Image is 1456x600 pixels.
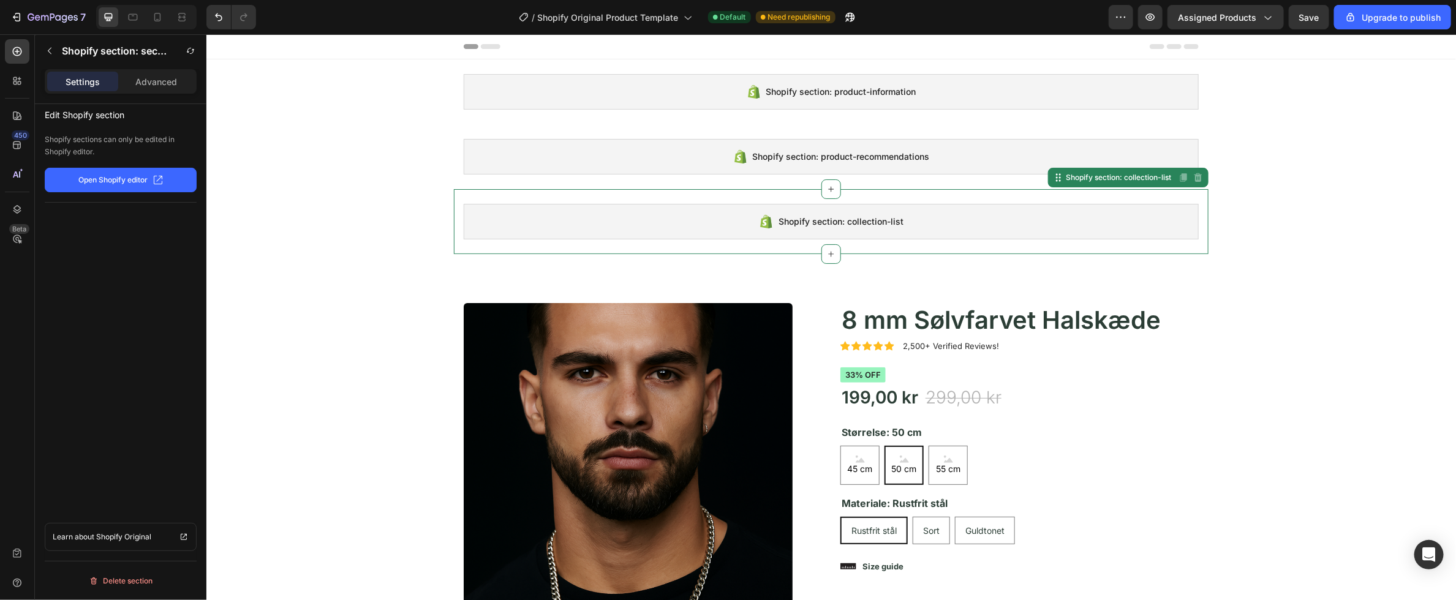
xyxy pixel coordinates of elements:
p: 7 [80,10,86,24]
span: Default [720,12,746,23]
iframe: Design area [206,34,1456,600]
span: Guldtonet [759,491,798,501]
div: Beta [9,224,29,234]
p: 2,500+ Verified Reviews! [696,307,793,317]
span: 50 cm [683,429,713,441]
button: Open Shopify editor [45,168,197,192]
div: Undo/Redo [206,5,256,29]
span: Need republishing [768,12,831,23]
div: Shopify section: collection-list [857,138,967,149]
div: Upgrade to publish [1345,11,1441,24]
p: Settings [66,75,100,88]
button: Assigned Products [1167,5,1284,29]
button: Save [1289,5,1329,29]
span: / [532,11,535,24]
p: Edit Shopify section [45,104,197,122]
p: Shopify sections can only be edited in Shopify editor. [45,133,197,158]
span: Shopify section: product-information [560,50,710,65]
div: 450 [12,130,29,140]
div: Open Intercom Messenger [1414,540,1444,569]
div: Delete section [89,574,153,588]
legend: Materiale: Rustfrit stål [634,460,742,478]
p: Shopify Original [96,531,151,543]
h1: 8 mm Sølvfarvet Halskæde [634,269,992,303]
span: Shopify section: collection-list [572,180,697,195]
p: Learn about [53,531,94,543]
p: Shopify section: section [62,43,170,58]
span: Sort [717,491,733,501]
span: Save [1299,12,1319,23]
p: Size guide [656,527,697,538]
div: 299,00 kr [718,351,796,375]
button: 7 [5,5,91,29]
span: Rustfrit stål [645,491,690,501]
div: 199,00 kr [634,351,713,375]
span: Shopify Original Product Template [538,11,679,24]
span: 45 cm [639,429,669,441]
span: Shopify section: product-recommendations [546,115,723,130]
p: Open Shopify editor [79,174,148,186]
legend: Størrelse: 50 cm [634,389,717,407]
span: 55 cm [727,429,756,441]
pre: 33% off [634,333,679,348]
a: Learn about Shopify Original [45,523,197,551]
button: Upgrade to publish [1334,5,1451,29]
span: Assigned Products [1178,11,1256,24]
button: Delete section [45,571,197,591]
p: Advanced [135,75,177,88]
